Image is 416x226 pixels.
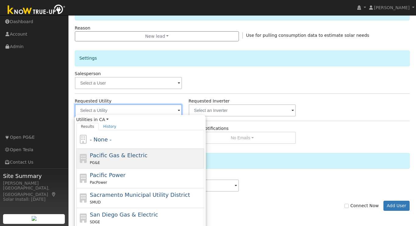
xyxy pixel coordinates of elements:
label: Connect Now [344,203,379,209]
input: Select an Inverter [189,104,296,116]
span: Site Summary [3,172,65,180]
button: New lead [75,31,239,42]
div: Actions [75,153,410,169]
label: Email Notifications [189,125,229,132]
input: Select a User [75,77,182,89]
a: CA [99,116,109,123]
label: Requested Inverter [189,98,230,104]
a: Results [76,123,99,130]
label: Requested Utility [75,98,112,104]
input: Select a Utility [75,104,182,116]
span: Pacific Gas & Electric [90,152,147,158]
span: PacPower [90,180,107,185]
input: Connect Now [344,204,349,208]
a: Map [51,192,57,197]
span: SDGE [90,220,100,224]
div: [GEOGRAPHIC_DATA], [GEOGRAPHIC_DATA] [3,185,65,198]
img: retrieve [32,216,37,221]
div: Settings [75,50,410,66]
span: San Diego Gas & Electric [90,211,158,218]
span: Utilities in [76,116,204,123]
span: SMUD [90,200,101,204]
span: Pacific Power [90,172,125,178]
span: PG&E [90,161,100,165]
a: History [99,123,121,130]
span: Sacramento Municipal Utility District [90,192,190,198]
button: Add User [383,201,410,211]
span: - None - [90,136,111,143]
div: [PERSON_NAME] [3,180,65,186]
label: Reason [75,25,90,31]
div: Solar Install: [DATE] [3,196,65,203]
span: [PERSON_NAME] [374,5,410,10]
label: Salesperson [75,71,101,77]
img: Know True-Up [5,3,68,17]
span: Use for pulling consumption data to estimate solar needs [246,33,369,38]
